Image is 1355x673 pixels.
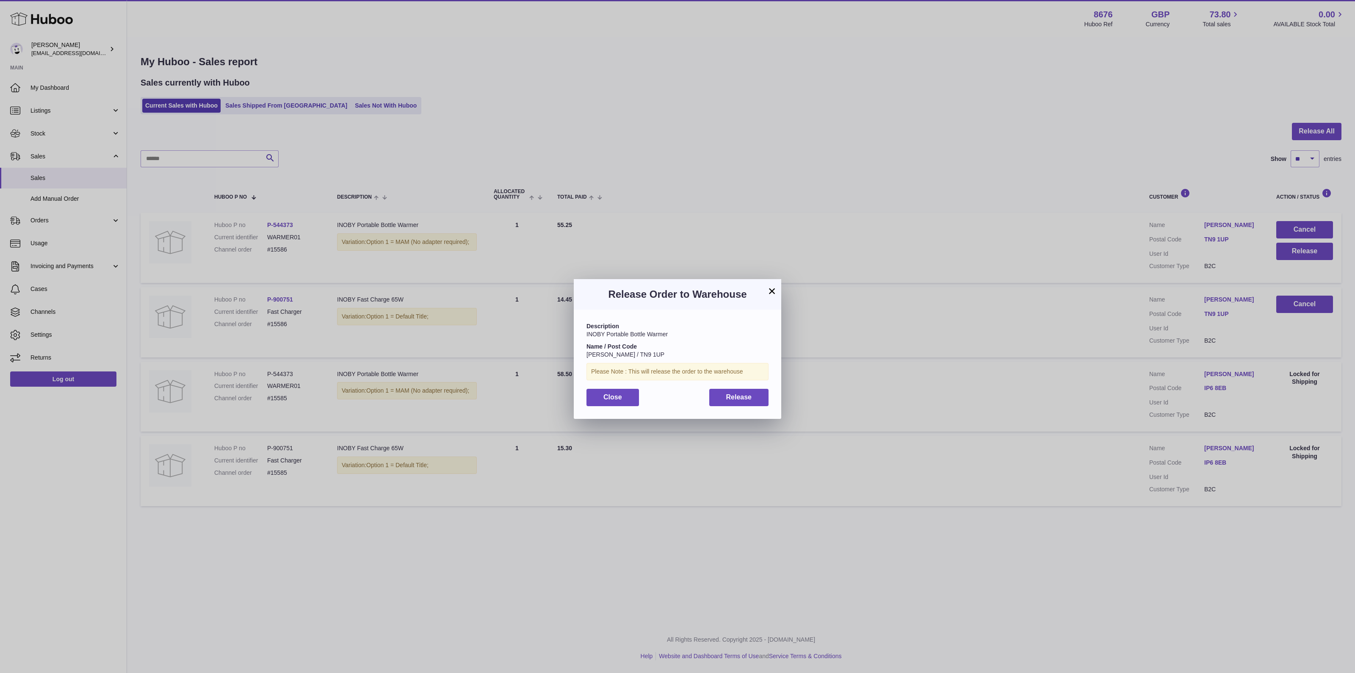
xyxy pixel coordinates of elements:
[586,323,619,330] strong: Description
[586,343,637,350] strong: Name / Post Code
[726,393,752,401] span: Release
[586,389,639,406] button: Close
[603,393,622,401] span: Close
[586,331,668,338] span: INOBY Portable Bottle Warmer
[709,389,769,406] button: Release
[586,363,769,380] div: Please Note : This will release the order to the warehouse
[767,286,777,296] button: ×
[586,288,769,301] h3: Release Order to Warehouse
[586,351,664,358] span: [PERSON_NAME] / TN9 1UP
